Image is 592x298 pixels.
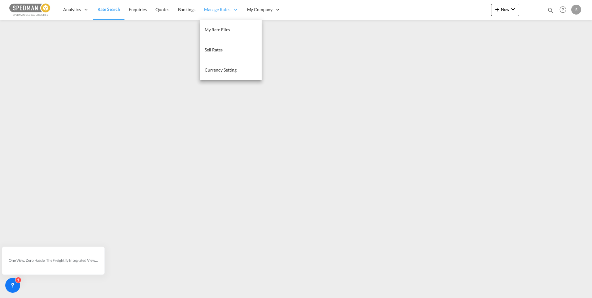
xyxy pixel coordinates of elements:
span: Analytics [63,7,81,13]
span: Sell Rates [205,47,223,52]
a: My Rate Files [200,20,262,40]
span: Rate Search [98,7,120,12]
span: My Company [247,7,272,13]
md-icon: icon-chevron-down [509,6,517,13]
div: S [571,5,581,15]
md-icon: icon-magnify [547,7,554,14]
span: Enquiries [129,7,147,12]
span: Bookings [178,7,195,12]
a: Currency Setting [200,60,262,80]
a: Sell Rates [200,40,262,60]
button: icon-plus 400-fgNewicon-chevron-down [491,4,519,16]
span: Help [558,4,568,15]
span: Manage Rates [204,7,230,13]
div: icon-magnify [547,7,554,16]
md-icon: icon-plus 400-fg [494,6,501,13]
img: c12ca350ff1b11efb6b291369744d907.png [9,3,51,17]
span: Currency Setting [205,67,237,72]
span: My Rate Files [205,27,230,32]
span: New [494,7,517,12]
span: Quotes [155,7,169,12]
div: Help [558,4,571,15]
